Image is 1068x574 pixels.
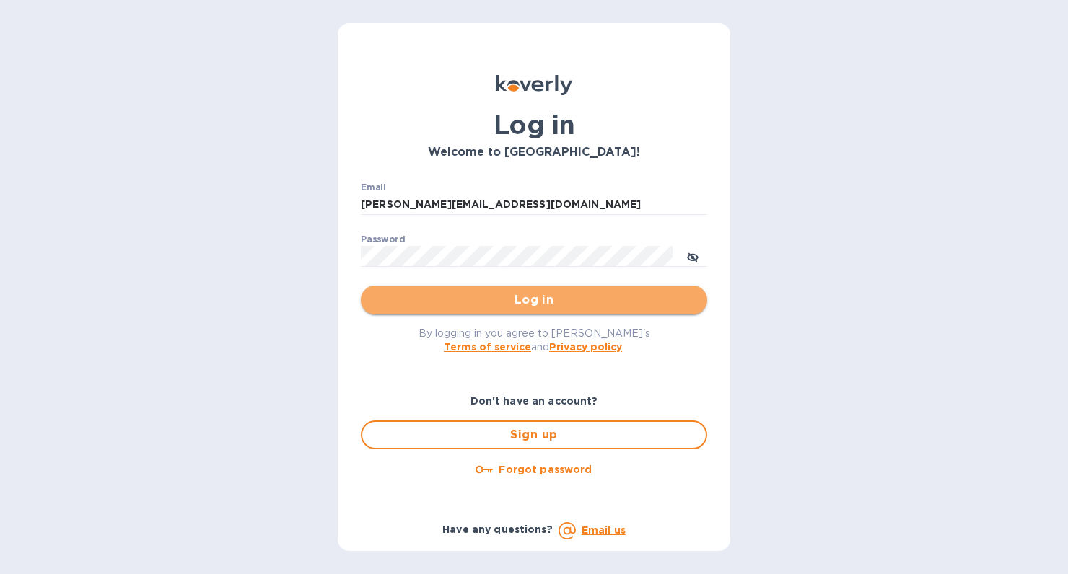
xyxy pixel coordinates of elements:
[361,194,707,216] input: Enter email address
[549,341,622,353] a: Privacy policy
[444,341,531,353] a: Terms of service
[361,146,707,159] h3: Welcome to [GEOGRAPHIC_DATA]!
[361,183,386,192] label: Email
[419,327,650,353] span: By logging in you agree to [PERSON_NAME]'s and .
[442,524,553,535] b: Have any questions?
[496,75,572,95] img: Koverly
[361,110,707,140] h1: Log in
[372,291,696,309] span: Log in
[374,426,694,443] span: Sign up
[678,242,707,270] button: toggle password visibility
[499,464,592,475] u: Forgot password
[582,524,626,536] a: Email us
[361,420,707,449] button: Sign up
[361,286,707,314] button: Log in
[361,235,405,244] label: Password
[470,395,598,407] b: Don't have an account?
